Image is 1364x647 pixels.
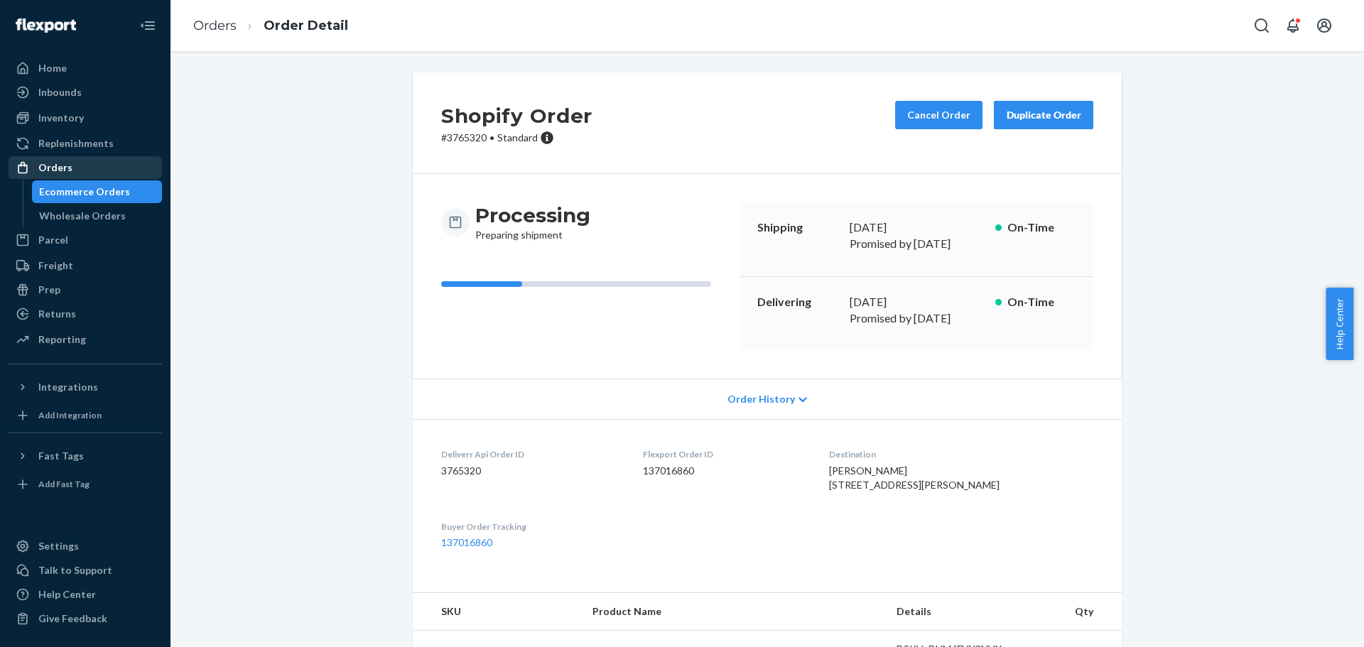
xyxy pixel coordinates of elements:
dd: 137016860 [643,464,807,478]
a: Home [9,57,162,80]
dd: 3765320 [441,464,620,478]
button: Integrations [9,376,162,398]
div: Parcel [38,233,68,247]
th: Details [885,593,1041,631]
th: Qty [1041,593,1122,631]
h3: Processing [475,202,590,228]
a: Add Fast Tag [9,473,162,496]
p: On-Time [1007,219,1076,236]
th: Product Name [581,593,885,631]
a: Add Integration [9,404,162,427]
button: Close Navigation [134,11,162,40]
div: Home [38,61,67,75]
button: Open notifications [1279,11,1307,40]
dt: Destination [829,448,1093,460]
p: On-Time [1007,294,1076,310]
a: Ecommerce Orders [32,180,163,203]
div: Inventory [38,111,84,125]
div: Orders [38,161,72,175]
p: Promised by [DATE] [850,310,984,327]
img: Flexport logo [16,18,76,33]
div: Reporting [38,332,86,347]
span: Standard [497,131,538,143]
a: Talk to Support [9,559,162,582]
div: Add Integration [38,409,102,421]
div: Settings [38,539,79,553]
p: Shipping [757,219,838,236]
button: Give Feedback [9,607,162,630]
div: [DATE] [850,219,984,236]
div: [DATE] [850,294,984,310]
div: Integrations [38,380,98,394]
a: Inbounds [9,81,162,104]
a: 137016860 [441,536,492,548]
a: Freight [9,254,162,277]
button: Duplicate Order [994,101,1093,129]
a: Wholesale Orders [32,205,163,227]
th: SKU [413,593,581,631]
dt: Buyer Order Tracking [441,521,620,533]
button: Open account menu [1310,11,1338,40]
div: Prep [38,283,60,297]
div: Wholesale Orders [39,209,126,223]
div: Add Fast Tag [38,478,90,490]
div: Freight [38,259,73,273]
span: • [489,131,494,143]
button: Help Center [1326,288,1353,360]
a: Inventory [9,107,162,129]
div: Returns [38,307,76,321]
a: Replenishments [9,132,162,155]
div: Ecommerce Orders [39,185,130,199]
a: Order Detail [264,18,348,33]
div: Give Feedback [38,611,107,626]
h2: Shopify Order [441,101,592,131]
div: Replenishments [38,136,114,151]
dt: Deliverr Api Order ID [441,448,620,460]
a: Orders [193,18,237,33]
ol: breadcrumbs [182,5,359,47]
div: Help Center [38,587,96,602]
span: [PERSON_NAME] [STREET_ADDRESS][PERSON_NAME] [829,464,1000,491]
div: Preparing shipment [475,202,590,242]
a: Prep [9,278,162,301]
button: Cancel Order [895,101,983,129]
button: Open Search Box [1247,11,1276,40]
div: Inbounds [38,85,82,99]
div: Fast Tags [38,449,84,463]
div: Talk to Support [38,563,112,577]
a: Reporting [9,328,162,351]
p: Delivering [757,294,838,310]
p: # 3765320 [441,131,592,145]
dt: Flexport Order ID [643,448,807,460]
button: Fast Tags [9,445,162,467]
a: Parcel [9,229,162,251]
a: Help Center [9,583,162,606]
div: Duplicate Order [1006,108,1081,122]
p: Promised by [DATE] [850,236,984,252]
span: Order History [727,392,795,406]
a: Orders [9,156,162,179]
a: Returns [9,303,162,325]
a: Settings [9,535,162,558]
